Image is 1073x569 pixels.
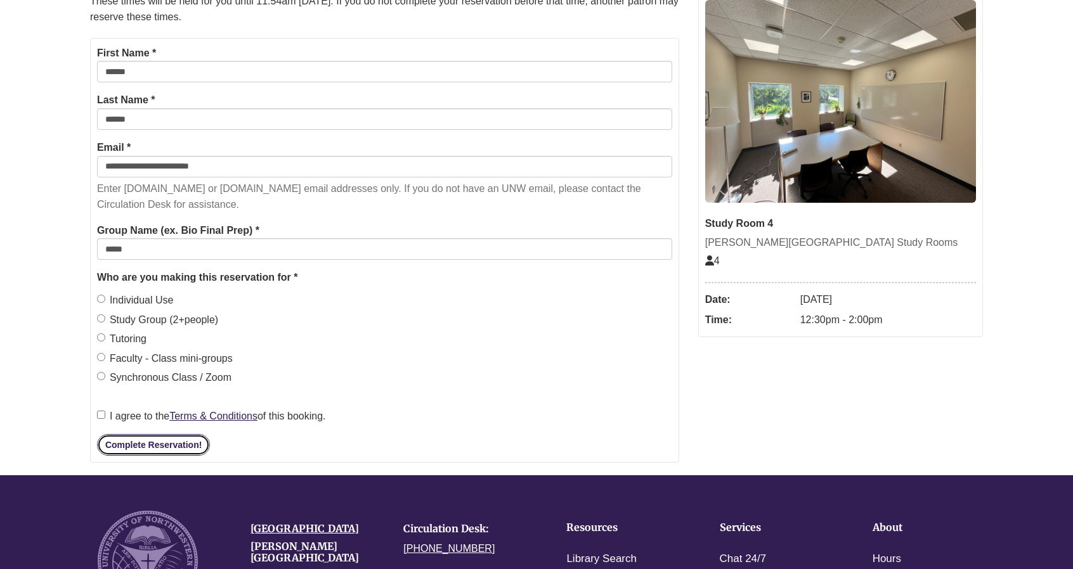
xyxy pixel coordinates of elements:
input: Individual Use [97,295,105,303]
input: Tutoring [97,333,105,342]
label: Email * [97,139,131,156]
label: Last Name * [97,92,155,108]
input: Synchronous Class / Zoom [97,372,105,380]
h4: Resources [566,522,680,534]
a: Chat 24/7 [720,550,767,568]
a: Library Search [566,550,637,568]
a: Terms & Conditions [169,411,257,421]
dt: Date: [705,290,794,310]
dd: 12:30pm - 2:00pm [800,310,976,330]
label: Synchronous Class / Zoom [97,369,231,386]
div: Study Room 4 [705,215,976,232]
button: Complete Reservation! [97,434,210,456]
a: [PHONE_NUMBER] [403,543,495,554]
dt: Time: [705,310,794,330]
dd: [DATE] [800,290,976,310]
label: I agree to the of this booking. [97,408,326,425]
input: Faculty - Class mini-groups [97,353,105,361]
p: Enter [DOMAIN_NAME] or [DOMAIN_NAME] email addresses only. If you do not have an UNW email, pleas... [97,181,672,213]
label: Study Group (2+people) [97,312,218,328]
span: The capacity of this space [705,255,720,266]
input: I agree to theTerms & Conditionsof this booking. [97,411,105,419]
h4: [PERSON_NAME][GEOGRAPHIC_DATA] [250,541,384,563]
label: Individual Use [97,292,174,309]
legend: Who are you making this reservation for * [97,269,672,286]
h4: About [873,522,986,534]
a: Hours [873,550,901,568]
div: [PERSON_NAME][GEOGRAPHIC_DATA] Study Rooms [705,234,976,251]
h4: Services [720,522,833,534]
label: Faculty - Class mini-groups [97,350,233,367]
label: Group Name (ex. Bio Final Prep) * [97,222,259,239]
a: [GEOGRAPHIC_DATA] [250,522,359,535]
input: Study Group (2+people) [97,314,105,323]
label: Tutoring [97,331,146,347]
h4: Circulation Desk: [403,523,537,535]
label: First Name * [97,45,156,61]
